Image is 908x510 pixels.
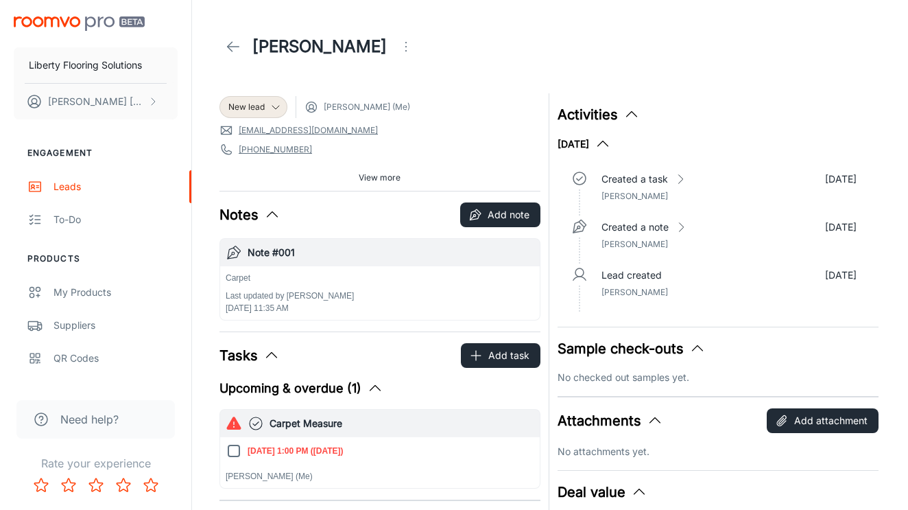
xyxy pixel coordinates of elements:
[601,172,668,187] p: Created a task
[53,351,178,366] div: QR Codes
[226,272,354,284] p: Carpet
[53,318,178,333] div: Suppliers
[558,136,611,152] button: [DATE]
[353,167,406,188] button: View more
[29,58,142,73] p: Liberty Flooring Solutions
[11,455,180,472] p: Rate your experience
[53,212,178,227] div: To-do
[110,472,137,499] button: Rate 4 star
[53,179,178,194] div: Leads
[219,379,383,398] button: Upcoming & overdue (1)
[226,302,354,314] p: [DATE] 11:35 AM
[220,239,540,320] button: Note #001CarpetLast updated by [PERSON_NAME][DATE] 11:35 AM
[14,84,178,119] button: [PERSON_NAME] [PERSON_NAME]
[14,47,178,83] button: Liberty Flooring Solutions
[55,472,82,499] button: Rate 2 star
[558,482,647,502] button: Deal value
[270,416,534,431] h6: Carpet Measure
[324,101,410,113] span: [PERSON_NAME] (Me)
[219,205,280,225] button: Notes
[82,472,110,499] button: Rate 3 star
[226,290,354,302] p: Last updated by [PERSON_NAME]
[53,285,178,300] div: My Products
[558,410,663,431] button: Attachments
[601,268,662,283] p: Lead created
[601,239,668,249] span: [PERSON_NAME]
[228,101,265,113] span: New lead
[239,143,312,156] a: [PHONE_NUMBER]
[48,94,145,109] p: [PERSON_NAME] [PERSON_NAME]
[558,338,706,359] button: Sample check-outs
[601,287,668,297] span: [PERSON_NAME]
[359,172,401,184] span: View more
[226,470,534,483] p: [PERSON_NAME] (Me)
[825,268,857,283] p: [DATE]
[248,445,344,457] p: [DATE] 1:00 PM ([DATE])
[601,220,669,235] p: Created a note
[392,33,420,60] button: Open menu
[558,104,640,125] button: Activities
[14,16,145,31] img: Roomvo PRO Beta
[461,343,540,368] button: Add task
[60,411,119,428] span: Need help?
[137,472,165,499] button: Rate 5 star
[220,410,540,488] button: Carpet Measure[DATE] 1:00 PM ([DATE])[PERSON_NAME] (Me)
[767,408,879,433] button: Add attachment
[219,345,280,366] button: Tasks
[219,96,287,118] div: New lead
[825,220,857,235] p: [DATE]
[239,124,378,137] a: [EMAIL_ADDRESS][DOMAIN_NAME]
[558,370,879,385] p: No checked out samples yet.
[460,202,540,227] button: Add note
[601,191,668,201] span: [PERSON_NAME]
[27,472,55,499] button: Rate 1 star
[248,245,534,260] h6: Note #001
[558,444,879,459] p: No attachments yet.
[252,34,387,59] h1: [PERSON_NAME]
[825,172,857,187] p: [DATE]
